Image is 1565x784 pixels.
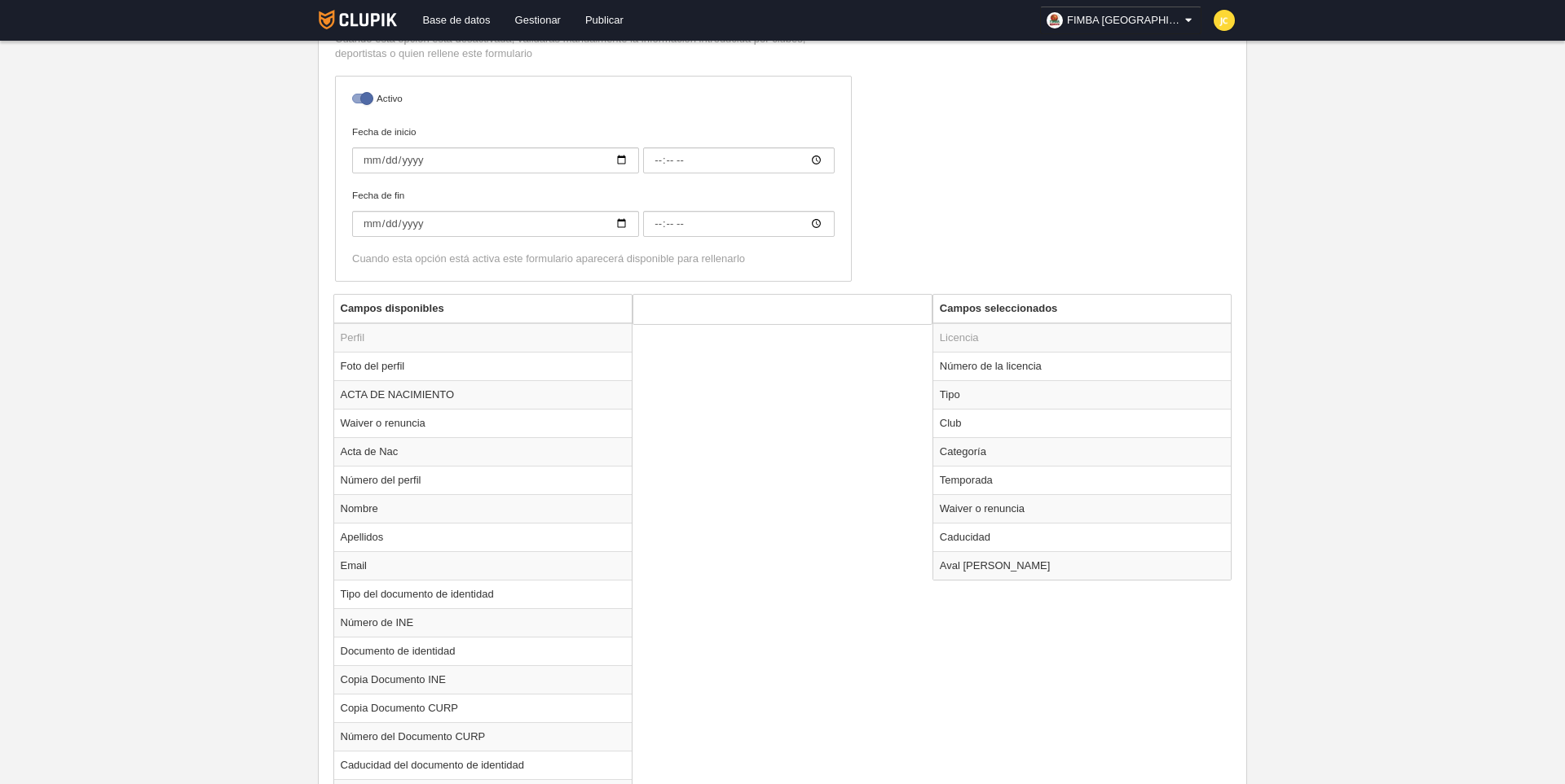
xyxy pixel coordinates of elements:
[933,494,1232,523] td: Waiver o renuncia
[334,608,633,637] td: Número de INE
[334,722,633,751] td: Número del Documento CURP
[1040,7,1201,34] a: FIMBA [GEOGRAPHIC_DATA]
[334,751,633,779] td: Caducidad del documento de identidad
[334,551,633,580] td: Email
[334,409,633,437] td: Waiver o renuncia
[933,523,1232,551] td: Caducidad
[1214,10,1235,31] img: c2l6ZT0zMHgzMCZmcz05JnRleHQ9SkMmYmc9ZmRkODM1.png
[334,323,633,353] td: Perfil
[933,437,1232,466] td: Categoría
[334,352,633,380] td: Foto del perfil
[1047,12,1063,28] img: OaEej4y1NQ6z.30x30.jpg
[933,409,1232,437] td: Club
[319,10,398,29] img: Clupik
[334,466,633,494] td: Número del perfil
[933,323,1232,353] td: Licencia
[334,665,633,694] td: Copia Documento INE
[352,252,835,266] div: Cuando esta opción está activa este formulario aparecerá disponible para rellenarlo
[334,580,633,608] td: Tipo del documento de identidad
[933,380,1232,409] td: Tipo
[352,188,835,237] label: Fecha de fin
[352,211,639,237] input: Fecha de fin
[334,437,633,466] td: Acta de Nac
[334,494,633,523] td: Nombre
[352,91,835,110] label: Activo
[335,32,852,61] p: Cuando esta opción está desactivada, validarás manualmente la información introducida por clubes,...
[933,295,1232,323] th: Campos seleccionados
[334,295,633,323] th: Campos disponibles
[334,694,633,722] td: Copia Documento CURP
[643,147,835,173] input: Fecha de inicio
[352,147,639,173] input: Fecha de inicio
[352,125,835,173] label: Fecha de inicio
[334,380,633,409] td: ACTA DE NACIMIENTO
[1067,12,1181,28] span: FIMBA [GEOGRAPHIC_DATA]
[334,637,633,665] td: Documento de identidad
[933,466,1232,494] td: Temporada
[933,551,1232,580] td: Aval [PERSON_NAME]
[933,352,1232,380] td: Número de la licencia
[334,523,633,551] td: Apellidos
[643,211,835,237] input: Fecha de fin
